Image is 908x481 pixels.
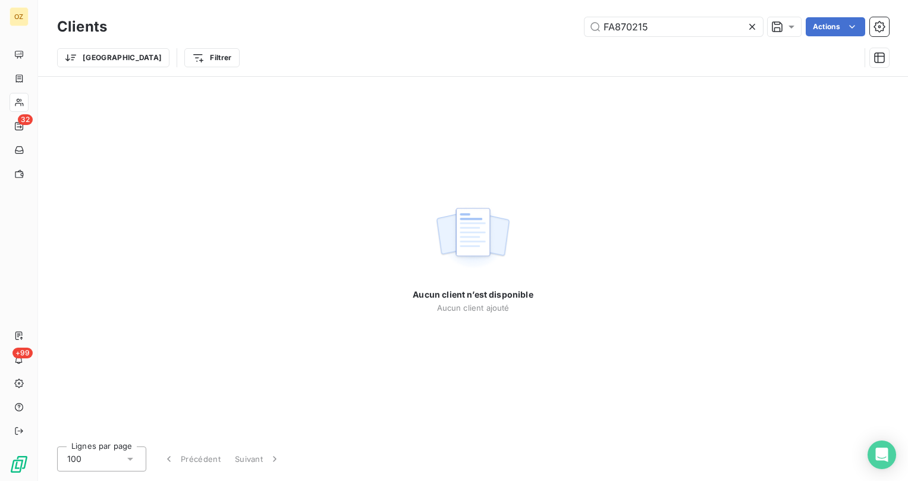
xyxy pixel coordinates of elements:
div: OZ [10,7,29,26]
button: [GEOGRAPHIC_DATA] [57,48,169,67]
img: empty state [435,201,511,275]
span: 32 [18,114,33,125]
input: Rechercher [585,17,763,36]
button: Actions [806,17,865,36]
button: Précédent [156,446,228,471]
h3: Clients [57,16,107,38]
div: Open Intercom Messenger [868,441,896,469]
img: Logo LeanPay [10,455,29,474]
span: +99 [12,348,33,358]
span: 100 [67,453,81,465]
span: Aucun client ajouté [437,303,510,313]
button: Filtrer [184,48,239,67]
span: Aucun client n’est disponible [413,289,533,301]
button: Suivant [228,446,288,471]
